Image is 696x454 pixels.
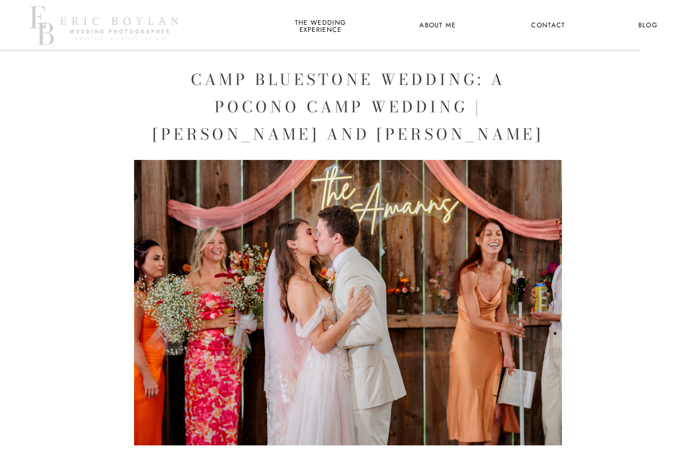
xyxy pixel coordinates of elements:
[629,19,667,32] a: Blog
[413,19,462,32] a: About Me
[147,66,550,148] h1: Camp Bluestone Wedding: A Pocono Camp Wedding | [PERSON_NAME] and [PERSON_NAME]
[530,19,567,32] a: Contact
[293,19,348,32] a: the wedding experience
